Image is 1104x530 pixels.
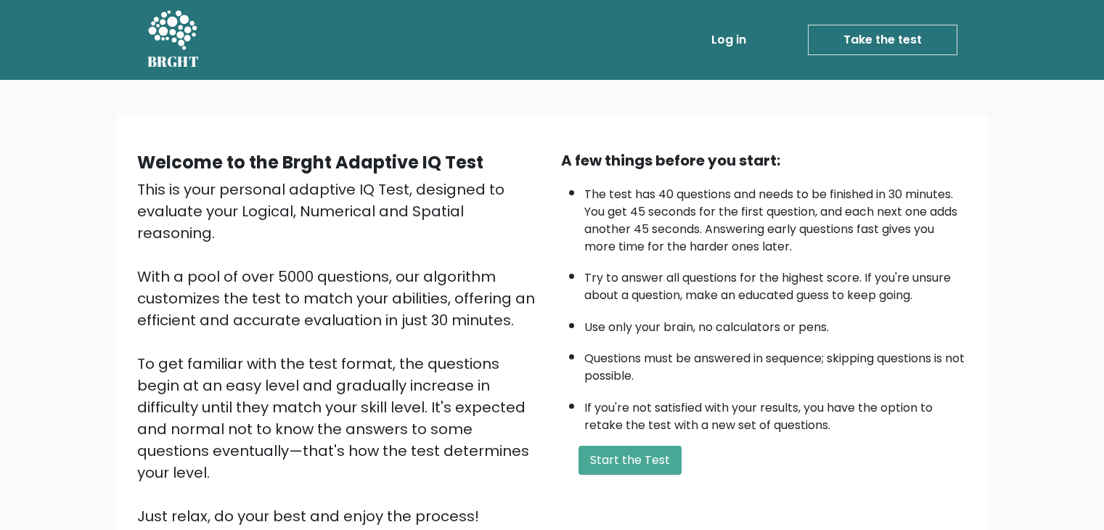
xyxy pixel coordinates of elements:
button: Start the Test [578,446,682,475]
a: BRGHT [147,6,200,74]
li: Use only your brain, no calculators or pens. [584,311,968,336]
li: Try to answer all questions for the highest score. If you're unsure about a question, make an edu... [584,262,968,304]
div: This is your personal adaptive IQ Test, designed to evaluate your Logical, Numerical and Spatial ... [137,179,544,527]
b: Welcome to the Brght Adaptive IQ Test [137,150,483,174]
li: Questions must be answered in sequence; skipping questions is not possible. [584,343,968,385]
h5: BRGHT [147,53,200,70]
li: If you're not satisfied with your results, you have the option to retake the test with a new set ... [584,392,968,434]
a: Take the test [808,25,957,55]
a: Log in [706,25,752,54]
div: A few things before you start: [561,150,968,171]
li: The test has 40 questions and needs to be finished in 30 minutes. You get 45 seconds for the firs... [584,179,968,256]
